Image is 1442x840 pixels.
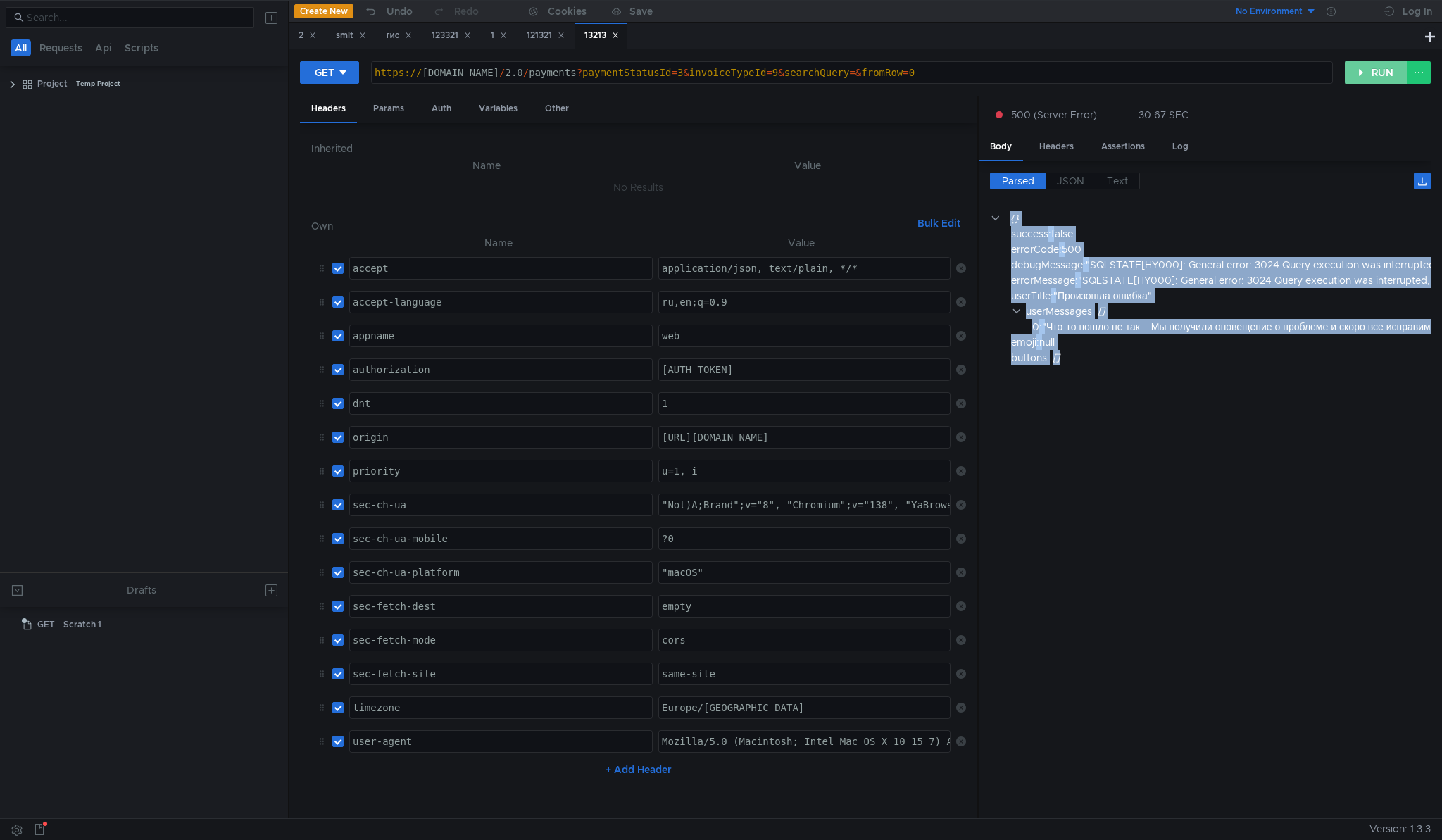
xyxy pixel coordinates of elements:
[344,234,652,251] th: Name
[548,3,587,20] div: Cookies
[353,1,422,22] button: Undo
[311,218,911,234] h6: Own
[584,28,619,43] div: 13213
[27,10,246,25] input: Search...
[387,3,413,20] div: Undo
[613,181,663,194] nz-embed-empty: No Results
[299,28,316,43] div: 2
[120,39,163,56] button: Scripts
[63,614,101,635] div: Scratch 1
[653,234,951,251] th: Value
[1369,819,1431,839] span: Version: 1.3.3
[432,28,471,43] div: 123321
[315,65,334,80] div: GET
[1107,175,1128,187] span: Text
[322,157,650,174] th: Name
[454,3,479,20] div: Redo
[912,215,966,232] button: Bulk Edit
[534,96,580,122] div: Other
[1011,272,1075,288] div: errorMessage
[1011,288,1051,303] div: userTitle
[1028,134,1085,160] div: Headers
[300,61,359,84] button: GET
[629,6,653,16] div: Save
[76,73,120,94] div: Temp Project
[468,96,529,122] div: Variables
[300,96,357,123] div: Headers
[1011,257,1083,272] div: debugMessage
[1011,334,1036,350] div: emoji
[527,28,565,43] div: 121321
[650,157,965,174] th: Value
[37,614,55,635] span: GET
[1403,3,1432,20] div: Log In
[1011,107,1097,123] span: 500 (Server Error)
[420,96,463,122] div: Auth
[35,39,87,56] button: Requests
[91,39,116,56] button: Api
[386,28,412,43] div: гис
[1236,5,1303,18] div: No Environment
[1032,319,1039,334] div: 0
[1345,61,1407,84] button: RUN
[11,39,31,56] button: All
[1025,303,1091,319] div: userMessages
[311,140,965,157] h6: Inherited
[1011,350,1047,365] div: buttons
[422,1,489,22] button: Redo
[1139,108,1189,121] div: 30.67 SEC
[362,96,415,122] div: Params
[37,73,68,94] div: Project
[1002,175,1034,187] span: Parsed
[1011,242,1059,257] div: errorCode
[127,582,156,598] div: Drafts
[1057,175,1084,187] span: JSON
[1161,134,1200,160] div: Log
[1090,134,1156,160] div: Assertions
[1011,226,1048,242] div: success
[336,28,366,43] div: smlt
[600,761,677,778] button: + Add Header
[294,4,353,18] button: Create New
[979,134,1023,161] div: Body
[491,28,507,43] div: 1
